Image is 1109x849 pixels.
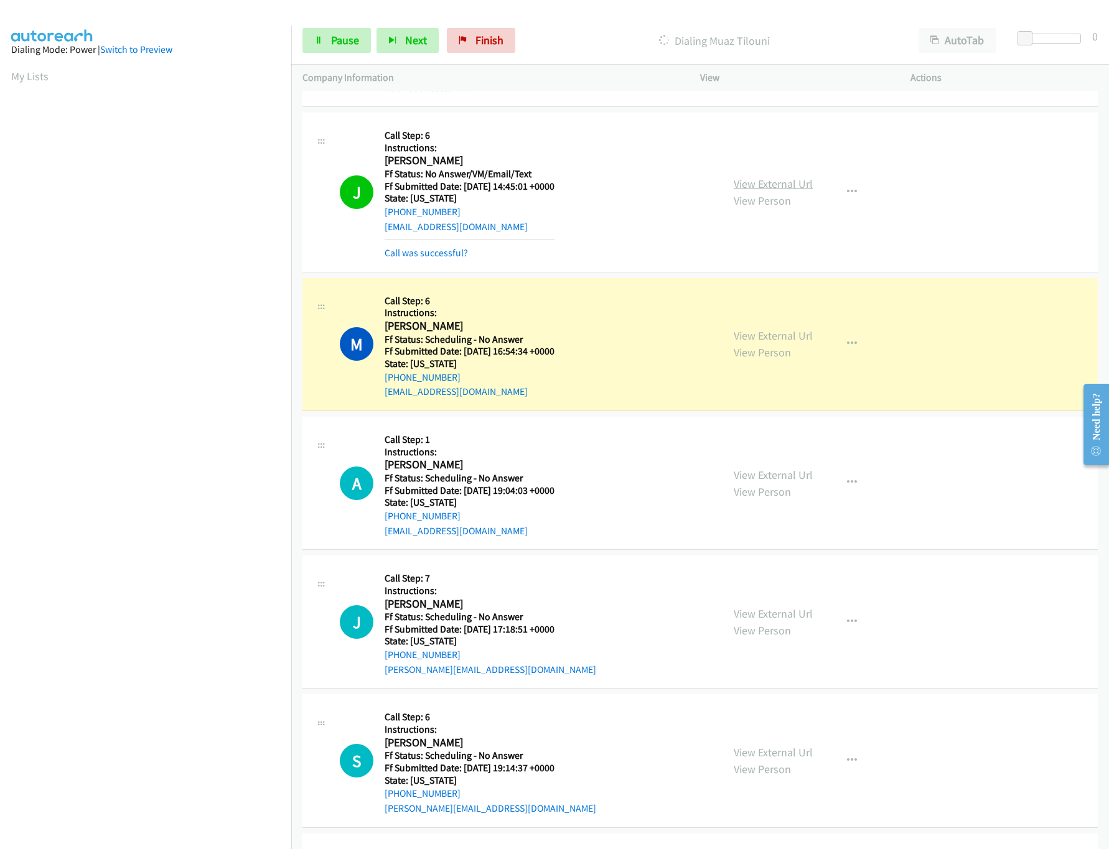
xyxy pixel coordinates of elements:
a: View External Url [734,468,813,482]
a: View Person [734,345,791,360]
a: Switch to Preview [100,44,172,55]
a: [PHONE_NUMBER] [385,649,461,661]
a: View Person [734,623,791,638]
div: The call is yet to be attempted [340,605,373,639]
a: [PHONE_NUMBER] [385,206,461,218]
a: Call was successful? [385,247,468,259]
a: [PHONE_NUMBER] [385,787,461,799]
h5: State: [US_STATE] [385,496,554,509]
iframe: Dialpad [11,96,291,687]
span: Finish [475,33,503,47]
span: Pause [331,33,359,47]
div: Dialing Mode: Power | [11,42,280,57]
a: View Person [734,762,791,776]
a: [PERSON_NAME][EMAIL_ADDRESS][DOMAIN_NAME] [385,664,596,675]
a: View External Url [734,606,813,621]
h5: Ff Status: Scheduling - No Answer [385,611,596,623]
div: 0 [1092,28,1098,45]
h2: [PERSON_NAME] [385,319,554,333]
h1: A [340,466,373,500]
h5: Ff Submitted Date: [DATE] 19:14:37 +0000 [385,762,596,774]
p: Company Information [302,70,678,85]
h1: J [340,605,373,639]
iframe: Resource Center [1074,375,1109,474]
h5: Instructions: [385,446,554,458]
h5: Call Step: 6 [385,295,554,307]
a: View Person [734,485,791,499]
div: The call is yet to be attempted [340,744,373,777]
h5: Instructions: [385,585,596,597]
h5: Instructions: [385,723,596,736]
h5: Ff Submitted Date: [DATE] 16:54:34 +0000 [385,345,554,358]
a: My Lists [11,69,49,83]
span: Next [405,33,427,47]
a: [PHONE_NUMBER] [385,510,461,522]
h5: Ff Status: Scheduling - No Answer [385,333,554,346]
h5: Call Step: 6 [385,129,554,142]
h1: S [340,744,373,777]
a: View External Url [734,745,813,759]
button: Next [377,28,439,53]
h1: J [340,175,373,209]
p: Dialing Muaz Tilouni [532,32,896,49]
div: Delay between calls (in seconds) [1024,34,1081,44]
h5: Ff Submitted Date: [DATE] 19:04:03 +0000 [385,485,554,497]
h5: Ff Submitted Date: [DATE] 14:45:01 +0000 [385,180,554,193]
a: View External Url [734,328,813,343]
h5: Ff Status: No Answer/VM/Email/Text [385,168,554,180]
h2: [PERSON_NAME] [385,597,596,611]
a: [EMAIL_ADDRESS][DOMAIN_NAME] [385,386,528,397]
h5: Instructions: [385,142,554,154]
h5: Instructions: [385,307,554,319]
h2: [PERSON_NAME] [385,154,554,168]
p: Actions [910,70,1098,85]
h5: State: [US_STATE] [385,192,554,205]
p: View [700,70,888,85]
h1: M [340,327,373,361]
a: View External Url [734,177,813,191]
h5: Call Step: 7 [385,572,596,585]
h5: Ff Status: Scheduling - No Answer [385,472,554,485]
h5: Ff Submitted Date: [DATE] 17:18:51 +0000 [385,623,596,636]
h5: State: [US_STATE] [385,774,596,787]
div: The call is yet to be attempted [340,466,373,500]
h5: Call Step: 6 [385,711,596,723]
button: AutoTab [919,28,996,53]
a: [EMAIL_ADDRESS][DOMAIN_NAME] [385,525,528,537]
a: [PERSON_NAME][EMAIL_ADDRESS][DOMAIN_NAME] [385,802,596,814]
h5: Call Step: 1 [385,434,554,446]
h5: State: [US_STATE] [385,635,596,647]
h2: [PERSON_NAME] [385,458,554,472]
a: View Person [734,193,791,208]
a: Finish [447,28,515,53]
h5: Ff Status: Scheduling - No Answer [385,749,596,762]
a: Pause [302,28,371,53]
h2: [PERSON_NAME] [385,736,596,750]
h5: State: [US_STATE] [385,358,554,370]
a: [EMAIL_ADDRESS][DOMAIN_NAME] [385,221,528,233]
a: [PHONE_NUMBER] [385,371,461,383]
